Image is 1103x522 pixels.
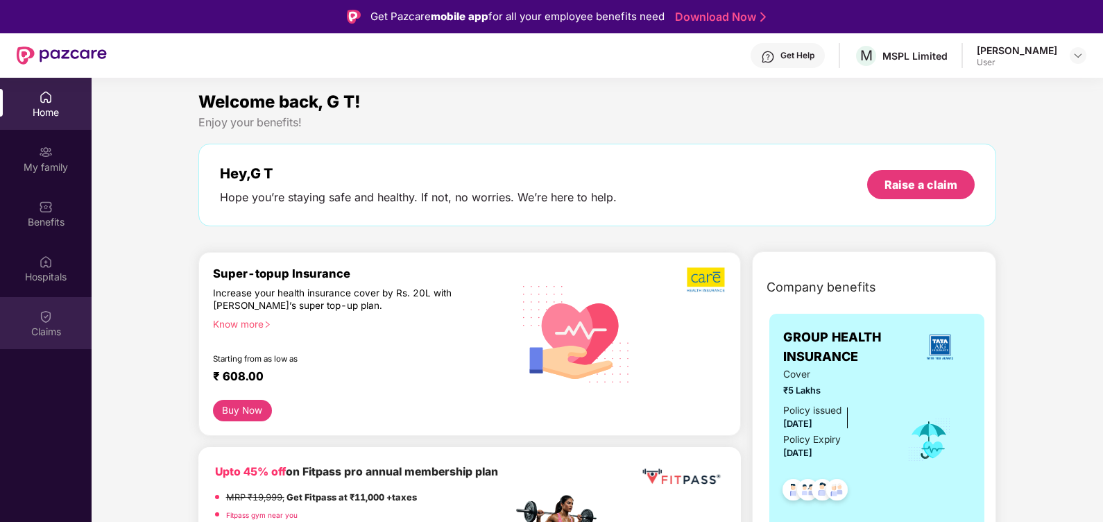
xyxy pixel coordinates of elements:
[213,318,504,328] div: Know more
[213,400,272,421] button: Buy Now
[783,384,888,398] span: ₹5 Lakhs
[226,492,284,503] del: MRP ₹19,999,
[39,310,53,323] img: svg+xml;base64,PHN2ZyBpZD0iQ2xhaW0iIHhtbG5zPSJodHRwOi8vd3d3LnczLm9yZy8yMDAwL3N2ZyIgd2lkdGg9IjIwIi...
[882,49,948,62] div: MSPL Limited
[220,190,617,205] div: Hope you’re staying safe and healthy. If not, no worries. We’re here to help.
[767,278,876,297] span: Company benefits
[17,47,107,65] img: New Pazcare Logo
[860,47,873,64] span: M
[760,10,766,24] img: Stroke
[287,492,417,503] strong: Get Fitpass at ₹11,000 +taxes
[783,432,841,448] div: Policy Expiry
[820,475,854,509] img: svg+xml;base64,PHN2ZyB4bWxucz0iaHR0cDovL3d3dy53My5vcmcvMjAwMC9zdmciIHdpZHRoPSI0OC45NDMiIGhlaWdodD...
[783,367,888,382] span: Cover
[213,369,499,386] div: ₹ 608.00
[431,10,488,23] strong: mobile app
[761,50,775,64] img: svg+xml;base64,PHN2ZyBpZD0iSGVscC0zMngzMiIgeG1sbnM9Imh0dHA6Ly93d3cudzMub3JnLzIwMDAvc3ZnIiB3aWR0aD...
[907,417,952,463] img: icon
[39,145,53,159] img: svg+xml;base64,PHN2ZyB3aWR0aD0iMjAiIGhlaWdodD0iMjAiIHZpZXdCb3g9IjAgMCAyMCAyMCIgZmlsbD0ibm9uZSIgeG...
[977,57,1057,68] div: User
[264,321,271,328] span: right
[213,354,454,364] div: Starting from as low as
[512,268,640,398] img: svg+xml;base64,PHN2ZyB4bWxucz0iaHR0cDovL3d3dy53My5vcmcvMjAwMC9zdmciIHhtbG5zOnhsaW5rPSJodHRwOi8vd3...
[215,465,286,478] b: Upto 45% off
[791,475,825,509] img: svg+xml;base64,PHN2ZyB4bWxucz0iaHR0cDovL3d3dy53My5vcmcvMjAwMC9zdmciIHdpZHRoPSI0OC45MTUiIGhlaWdodD...
[783,403,841,419] div: Policy issued
[39,90,53,104] img: svg+xml;base64,PHN2ZyBpZD0iSG9tZSIgeG1sbnM9Imh0dHA6Ly93d3cudzMub3JnLzIwMDAvc3ZnIiB3aWR0aD0iMjAiIG...
[687,267,726,293] img: b5dec4f62d2307b9de63beb79f102df3.png
[220,165,617,182] div: Hey, G T
[977,44,1057,57] div: [PERSON_NAME]
[39,200,53,214] img: svg+xml;base64,PHN2ZyBpZD0iQmVuZWZpdHMiIHhtbG5zPSJodHRwOi8vd3d3LnczLm9yZy8yMDAwL3N2ZyIgd2lkdGg9Ij...
[675,10,762,24] a: Download Now
[783,448,812,458] span: [DATE]
[783,419,812,429] span: [DATE]
[780,50,814,61] div: Get Help
[805,475,839,509] img: svg+xml;base64,PHN2ZyB4bWxucz0iaHR0cDovL3d3dy53My5vcmcvMjAwMC9zdmciIHdpZHRoPSI0OC45NDMiIGhlaWdodD...
[347,10,361,24] img: Logo
[213,267,513,280] div: Super-topup Insurance
[215,465,498,478] b: on Fitpass pro annual membership plan
[39,255,53,269] img: svg+xml;base64,PHN2ZyBpZD0iSG9zcGl0YWxzIiB4bWxucz0iaHR0cDovL3d3dy53My5vcmcvMjAwMC9zdmciIHdpZHRoPS...
[921,328,959,366] img: insurerLogo
[783,328,909,367] span: GROUP HEALTH INSURANCE
[640,464,723,489] img: fppp.png
[370,8,665,25] div: Get Pazcare for all your employee benefits need
[776,475,810,509] img: svg+xml;base64,PHN2ZyB4bWxucz0iaHR0cDovL3d3dy53My5vcmcvMjAwMC9zdmciIHdpZHRoPSI0OC45NDMiIGhlaWdodD...
[1072,50,1084,61] img: svg+xml;base64,PHN2ZyBpZD0iRHJvcGRvd24tMzJ4MzIiIHhtbG5zPSJodHRwOi8vd3d3LnczLm9yZy8yMDAwL3N2ZyIgd2...
[226,511,298,519] a: Fitpass gym near you
[213,287,453,312] div: Increase your health insurance cover by Rs. 20L with [PERSON_NAME]’s super top-up plan.
[198,115,997,130] div: Enjoy your benefits!
[884,177,957,192] div: Raise a claim
[198,92,361,112] span: Welcome back, G T!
